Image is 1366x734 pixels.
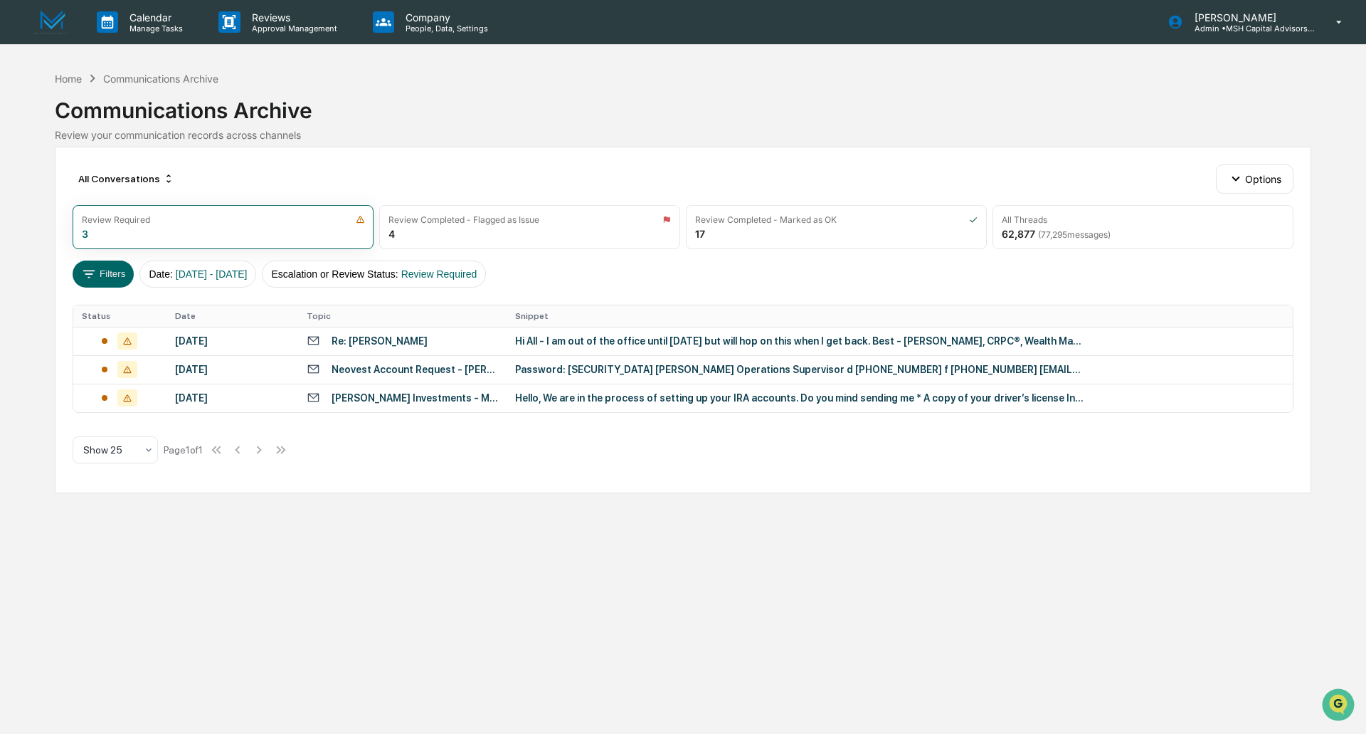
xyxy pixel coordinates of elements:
div: 🔎 [14,208,26,219]
img: 1746055101610-c473b297-6a78-478c-a979-82029cc54cd1 [14,109,40,135]
div: All Conversations [73,167,180,190]
p: [PERSON_NAME] [1183,11,1315,23]
div: [DATE] [175,364,290,375]
div: 🖐️ [14,181,26,192]
iframe: Open customer support [1320,687,1359,725]
div: Home [55,73,82,85]
th: Date [166,305,298,327]
div: Review your communication records across channels [55,129,1311,141]
div: Neovest Account Request - [PERSON_NAME] [332,364,498,375]
div: 4 [388,228,395,240]
p: Calendar [118,11,190,23]
span: Attestations [117,179,176,194]
div: Start new chat [48,109,233,123]
th: Snippet [507,305,1293,327]
p: Manage Tasks [118,23,190,33]
p: Approval Management [240,23,344,33]
p: Company [394,11,495,23]
div: 3 [82,228,88,240]
div: [DATE] [175,392,290,404]
span: ( 77,295 messages) [1038,229,1111,240]
div: Review Completed - Marked as OK [695,214,837,225]
span: Preclearance [28,179,92,194]
th: Status [73,305,166,327]
a: 🔎Data Lookup [9,201,95,226]
span: [DATE] - [DATE] [176,268,248,280]
div: Hi All - I am out of the office until [DATE] but will hop on this when I get back. Best - [PERSON... [515,335,1084,347]
span: Review Required [401,268,477,280]
div: All Threads [1002,214,1047,225]
div: Hello, We are in the process of setting up your IRA accounts. Do you mind sending me * A copy of ... [515,392,1084,404]
a: Powered byPylon [100,241,172,252]
div: Communications Archive [103,73,218,85]
div: [DATE] [175,335,290,347]
button: Filters [73,261,134,288]
div: 62,877 [1002,228,1111,240]
button: Date:[DATE] - [DATE] [139,261,256,288]
span: Data Lookup [28,206,90,221]
button: Start new chat [242,113,259,130]
span: Pylon [142,241,172,252]
img: icon [662,215,671,224]
div: Password: [SECURITY_DATA] [PERSON_NAME] Operations Supervisor d [PHONE_NUMBER] f [PHONE_NUMBER] [... [515,364,1084,375]
a: 🗄️Attestations [97,174,182,199]
div: Page 1 of 1 [164,444,203,456]
a: 🖐️Preclearance [9,174,97,199]
img: logo [34,10,68,35]
div: Communications Archive [55,86,1311,123]
p: Reviews [240,11,344,23]
p: People, Data, Settings [394,23,495,33]
div: Review Required [82,214,150,225]
div: Review Completed - Flagged as Issue [388,214,539,225]
p: Admin • MSH Capital Advisors LLC - RIA [1183,23,1315,33]
div: We're available if you need us! [48,123,180,135]
th: Topic [298,305,507,327]
div: 🗄️ [103,181,115,192]
img: icon [969,215,978,224]
img: icon [356,215,365,224]
div: [PERSON_NAME] Investments - Missing Information for IRA Accounts [332,392,498,404]
div: 17 [695,228,705,240]
p: How can we help? [14,30,259,53]
button: Escalation or Review Status:Review Required [262,261,486,288]
button: Options [1216,164,1293,193]
div: Re: [PERSON_NAME] [332,335,428,347]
